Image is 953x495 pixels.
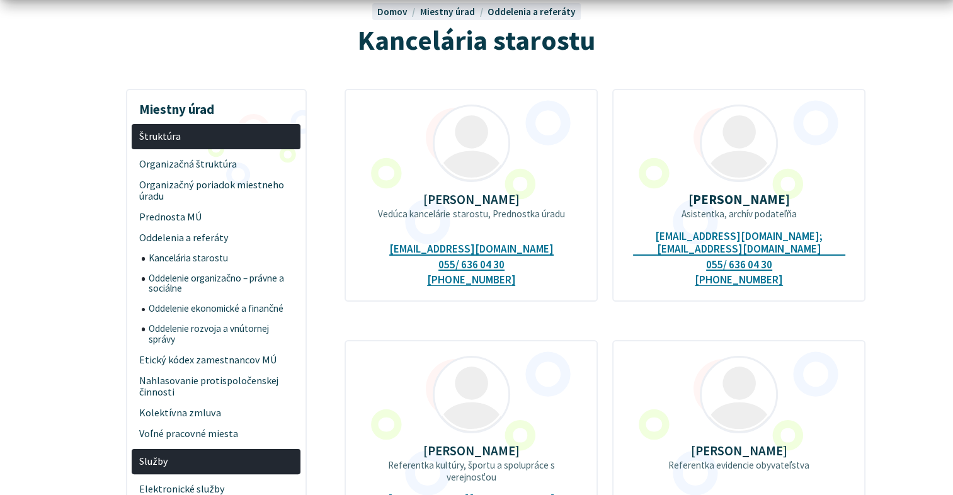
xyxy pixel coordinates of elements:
a: Oddelenie organizačno – právne a sociálne [142,268,301,299]
span: Oddelenia a referáty [139,227,294,248]
a: Služby [132,449,300,475]
a: Prednosta MÚ [132,207,300,227]
span: Miestny úrad [420,6,475,18]
span: Služby [139,451,294,472]
a: Kolektívna zmluva [132,402,300,423]
a: [EMAIL_ADDRESS][DOMAIN_NAME] [389,242,554,256]
span: Etický kódex zamestnancov MÚ [139,350,294,370]
a: Oddelenie ekonomické a finančné [142,299,301,319]
p: Referentka evidencie obyvateľstva [633,460,845,471]
a: Domov [377,6,420,18]
span: Kancelária starostu [149,248,294,268]
a: [PHONE_NUMBER] [695,273,783,287]
a: Nahlasovanie protispoločenskej činnosti [132,370,300,402]
a: Etický kódex zamestnancov MÚ [132,350,300,370]
p: [PERSON_NAME] [633,443,845,458]
p: Vedúca kancelárie starostu, Prednostka úradu [365,208,578,220]
span: Prednosta MÚ [139,207,294,227]
a: Oddelenia a referáty [132,227,300,248]
span: Organizačný poriadok miestneho úradu [139,175,294,207]
span: Organizačná štruktúra [139,154,294,175]
span: Oddelenie ekonomické a finančné [149,299,294,319]
p: [PERSON_NAME] [365,192,578,207]
span: Nahlasovanie protispoločenskej činnosti [139,370,294,402]
strong: [PERSON_NAME] [688,191,790,208]
span: Kolektívna zmluva [139,402,294,423]
a: Organizačný poriadok miestneho úradu [132,175,300,207]
a: Miestny úrad [420,6,488,18]
a: Oddelenie rozvoja a vnútornej správy [142,319,301,350]
span: Domov [377,6,408,18]
a: Oddelenia a referáty [488,6,576,18]
span: Oddelenie organizačno – právne a sociálne [149,268,294,299]
span: Oddelenie rozvoja a vnútornej správy [149,319,294,350]
a: Voľné pracovné miesta [132,423,300,444]
p: Referentka kultúry, športu a spolupráce s verejnosťou [365,460,578,482]
p: [PERSON_NAME] [365,443,578,458]
p: Asistentka, archív podateľňa [633,208,845,220]
a: Kancelária starostu [142,248,301,268]
h3: Miestny úrad [132,93,300,119]
span: Štruktúra [139,126,294,147]
a: Organizačná štruktúra [132,154,300,175]
span: Kancelária starostu [358,23,595,57]
a: 055/ 636 04 30 [706,258,772,271]
a: [EMAIL_ADDRESS][DOMAIN_NAME]; [EMAIL_ADDRESS][DOMAIN_NAME] [633,230,845,256]
a: 055/ 636 04 30 [438,258,505,271]
a: Štruktúra [132,124,300,150]
a: [PHONE_NUMBER] [427,273,515,287]
span: Voľné pracovné miesta [139,423,294,444]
